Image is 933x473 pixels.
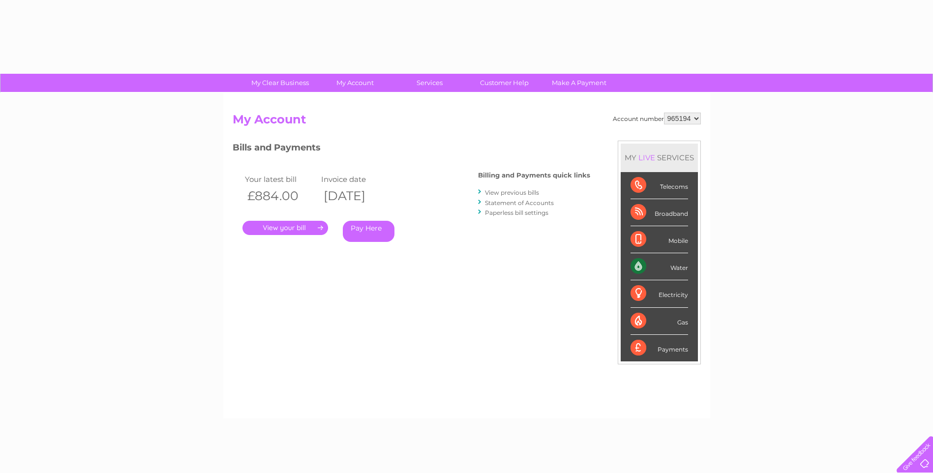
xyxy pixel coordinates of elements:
[631,226,688,253] div: Mobile
[464,74,545,92] a: Customer Help
[631,308,688,335] div: Gas
[621,144,698,172] div: MY SERVICES
[631,199,688,226] div: Broadband
[233,113,701,131] h2: My Account
[636,153,657,162] div: LIVE
[389,74,470,92] a: Services
[613,113,701,124] div: Account number
[242,221,328,235] a: .
[478,172,590,179] h4: Billing and Payments quick links
[242,186,319,206] th: £884.00
[314,74,395,92] a: My Account
[631,280,688,307] div: Electricity
[233,141,590,158] h3: Bills and Payments
[631,335,688,361] div: Payments
[343,221,394,242] a: Pay Here
[242,173,319,186] td: Your latest bill
[319,186,395,206] th: [DATE]
[485,209,548,216] a: Paperless bill settings
[631,253,688,280] div: Water
[485,189,539,196] a: View previous bills
[631,172,688,199] div: Telecoms
[319,173,395,186] td: Invoice date
[240,74,321,92] a: My Clear Business
[485,199,554,207] a: Statement of Accounts
[539,74,620,92] a: Make A Payment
